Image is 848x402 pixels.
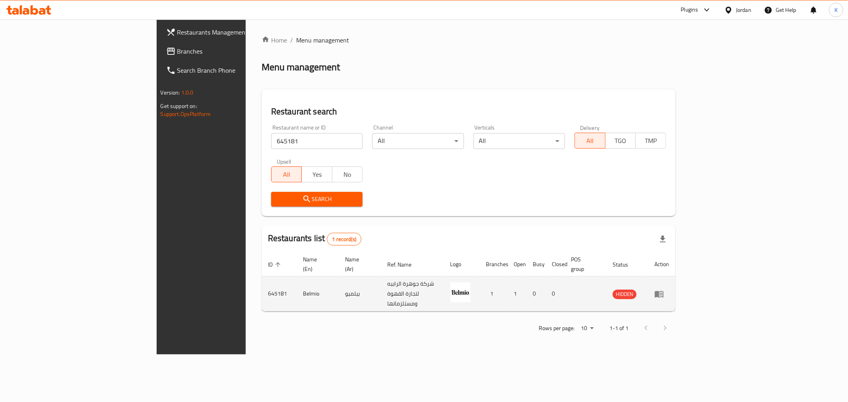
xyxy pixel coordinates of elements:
[181,87,194,98] span: 1.0.0
[305,169,329,180] span: Yes
[480,252,508,276] th: Branches
[381,276,444,311] td: شركة جوهرة الرابيه لتجارة القهوة ومستلزماتها
[508,252,527,276] th: Open
[345,255,371,274] span: Name (Ar)
[539,323,574,333] p: Rows per page:
[177,27,292,37] span: Restaurants Management
[277,158,291,164] label: Upsell
[580,125,600,130] label: Delivery
[605,133,636,149] button: TGO
[444,252,480,276] th: Logo
[177,66,292,75] span: Search Branch Phone
[268,260,283,269] span: ID
[296,35,349,45] span: Menu management
[160,23,298,42] a: Restaurants Management
[160,42,298,61] a: Branches
[339,276,381,311] td: بيلميو
[262,252,676,311] table: enhanced table
[262,61,340,73] h2: Menu management
[635,133,666,149] button: TMP
[275,169,299,180] span: All
[271,106,666,118] h2: Restaurant search
[527,276,546,311] td: 0
[613,290,636,299] span: HIDDEN
[160,61,298,80] a: Search Branch Phone
[736,6,751,14] div: Jordan
[327,233,361,245] div: Total records count
[271,133,363,149] input: Search for restaurant name or ID..
[571,255,597,274] span: POS group
[387,260,422,269] span: Ref. Name
[473,133,565,149] div: All
[332,166,363,182] button: No
[450,282,470,302] img: Belmio
[327,236,361,243] span: 1 record(s)
[527,252,546,276] th: Busy
[609,135,633,147] span: TGO
[271,192,363,207] button: Search
[271,166,302,182] button: All
[681,5,698,15] div: Plugins
[578,323,597,334] div: Rows per page:
[546,276,565,311] td: 0
[834,6,838,14] span: K
[177,46,292,56] span: Branches
[268,232,361,245] h2: Restaurants list
[303,255,330,274] span: Name (En)
[161,109,211,119] a: Support.OpsPlatform
[262,35,676,45] nav: breadcrumb
[297,276,339,311] td: Belmio
[372,133,464,149] div: All
[336,169,359,180] span: No
[480,276,508,311] td: 1
[277,194,356,204] span: Search
[609,323,629,333] p: 1-1 of 1
[578,135,602,147] span: All
[648,252,675,276] th: Action
[161,101,197,111] span: Get support on:
[161,87,180,98] span: Version:
[301,166,332,182] button: Yes
[653,230,672,249] div: Export file
[574,133,605,149] button: All
[508,276,527,311] td: 1
[639,135,663,147] span: TMP
[546,252,565,276] th: Closed
[613,260,638,269] span: Status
